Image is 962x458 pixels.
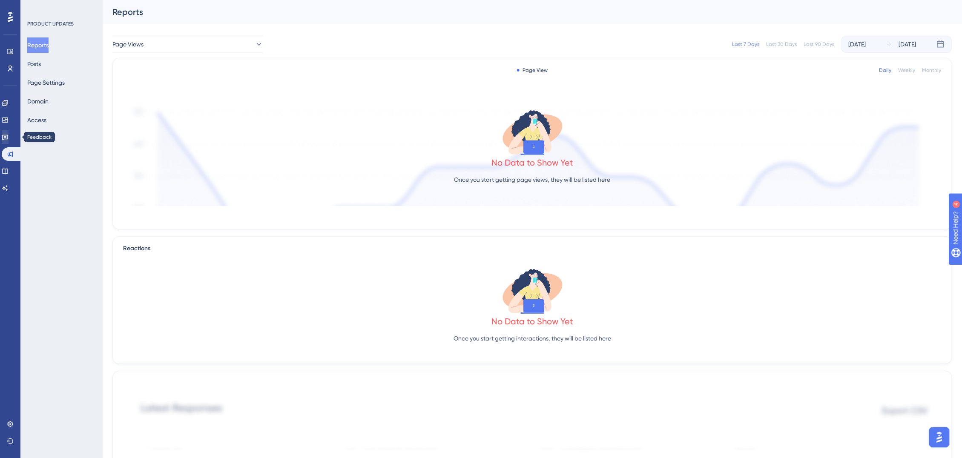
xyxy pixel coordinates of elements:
[898,67,915,74] div: Weekly
[454,333,611,343] p: Once you start getting interactions, they will be listed here
[59,4,62,11] div: 4
[27,112,46,128] button: Access
[112,36,263,53] button: Page Views
[491,157,573,169] div: No Data to Show Yet
[454,175,610,185] p: Once you start getting page views, they will be listed here
[27,37,49,53] button: Reports
[517,67,548,74] div: Page View
[491,315,573,327] div: No Data to Show Yet
[766,41,797,48] div: Last 30 Days
[20,2,53,12] span: Need Help?
[27,94,49,109] button: Domain
[112,39,144,49] span: Page Views
[899,39,916,49] div: [DATE]
[804,41,834,48] div: Last 90 Days
[732,41,759,48] div: Last 7 Days
[848,39,866,49] div: [DATE]
[27,20,74,27] div: PRODUCT UPDATES
[879,67,891,74] div: Daily
[922,67,941,74] div: Monthly
[112,6,930,18] div: Reports
[123,243,941,254] div: Reactions
[27,75,65,90] button: Page Settings
[926,424,952,450] iframe: UserGuiding AI Assistant Launcher
[27,56,41,72] button: Posts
